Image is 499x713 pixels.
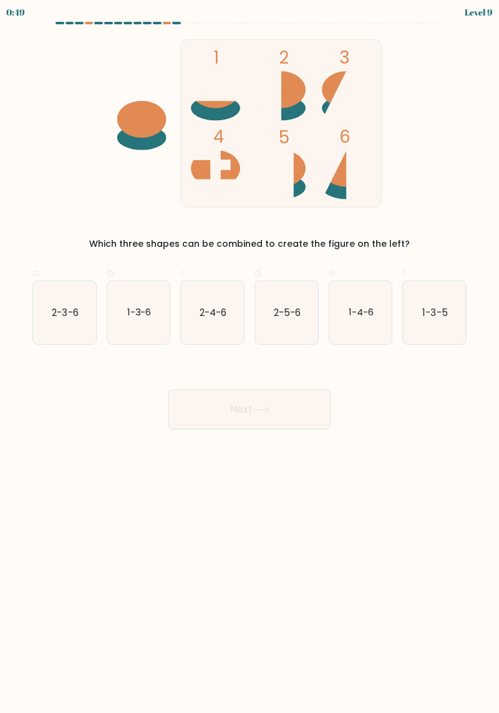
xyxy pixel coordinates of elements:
[107,266,115,280] span: b.
[339,125,351,149] tspan: 6
[465,6,493,19] div: Level 9
[339,45,350,70] tspan: 3
[349,305,374,318] text: 1-4-6
[52,305,78,318] text: 2-3-6
[274,305,301,318] text: 2-5-6
[213,125,224,149] tspan: 4
[279,45,289,70] tspan: 2
[279,125,289,150] tspan: 5
[127,305,151,318] text: 1-3-6
[40,237,459,251] div: Which three shapes can be combined to create the figure on the left?
[329,266,337,280] span: e.
[402,266,408,280] span: f.
[168,390,331,429] button: Next
[32,266,41,280] span: a.
[200,305,226,318] text: 2-4-6
[423,305,448,318] text: 1-3-5
[254,266,263,280] span: d.
[180,266,188,280] span: c.
[213,45,219,70] tspan: 1
[6,6,25,19] div: 0:49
